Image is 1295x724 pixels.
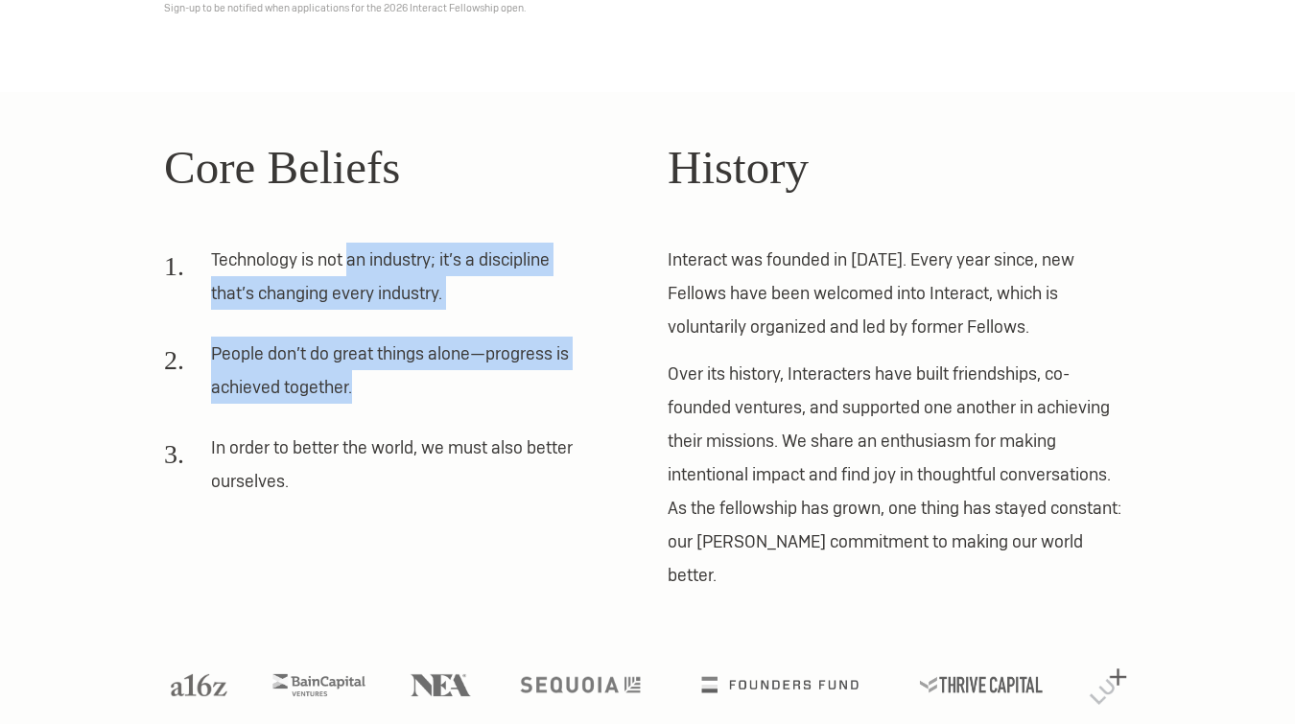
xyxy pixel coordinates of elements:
h2: History [668,132,1131,203]
li: People don’t do great things alone—progress is achieved together. [164,337,587,417]
img: A16Z logo [171,674,226,696]
li: In order to better the world, we must also better ourselves. [164,431,587,511]
li: Technology is not an industry; it’s a discipline that’s changing every industry. [164,243,587,323]
img: Bain Capital Ventures logo [272,674,365,696]
img: Sequoia logo [520,677,640,692]
img: Founders Fund logo [701,677,858,692]
p: Over its history, Interacters have built friendships, co-founded ventures, and supported one anot... [668,357,1131,592]
h2: Core Beliefs [164,132,627,203]
img: NEA logo [411,674,471,696]
p: Interact was founded in [DATE]. Every year since, new Fellows have been welcomed into Interact, w... [668,243,1131,343]
img: Lux Capital logo [1090,668,1127,705]
img: Thrive Capital logo [920,677,1043,692]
